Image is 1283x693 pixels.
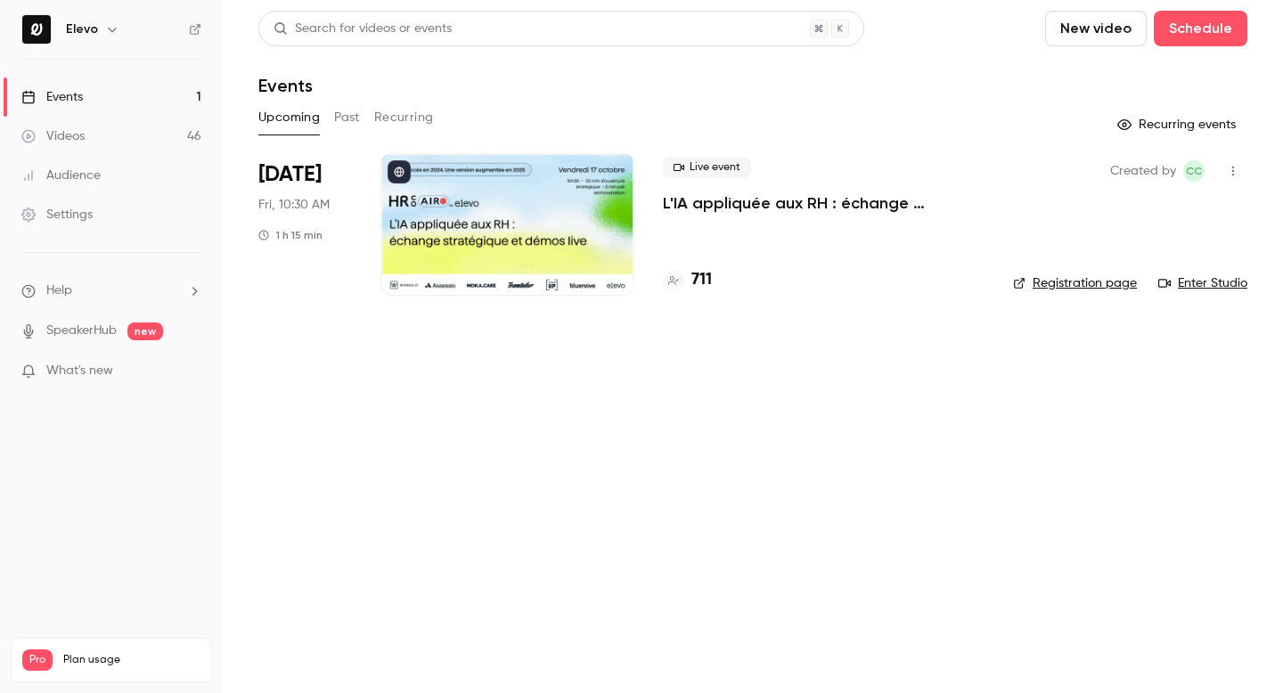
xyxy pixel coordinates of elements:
[258,75,313,96] h1: Events
[46,362,113,380] span: What's new
[663,268,712,292] a: 711
[334,103,360,132] button: Past
[258,228,323,242] div: 1 h 15 min
[63,653,200,667] span: Plan usage
[22,15,51,44] img: Elevo
[1183,160,1205,182] span: Clara Courtillier
[1154,11,1247,46] button: Schedule
[374,103,434,132] button: Recurring
[1109,110,1247,139] button: Recurring events
[46,281,72,300] span: Help
[21,206,93,224] div: Settings
[258,160,322,189] span: [DATE]
[21,127,85,145] div: Videos
[258,153,352,296] div: Oct 17 Fri, 10:30 AM (Europe/Paris)
[258,196,330,214] span: Fri, 10:30 AM
[46,322,117,340] a: SpeakerHub
[21,88,83,106] div: Events
[258,103,320,132] button: Upcoming
[1045,11,1147,46] button: New video
[274,20,452,38] div: Search for videos or events
[663,192,985,214] a: L'IA appliquée aux RH : échange stratégique et démos live.
[1110,160,1176,182] span: Created by
[1158,274,1247,292] a: Enter Studio
[21,167,101,184] div: Audience
[180,363,201,379] iframe: Noticeable Trigger
[1013,274,1137,292] a: Registration page
[691,268,712,292] h4: 711
[22,649,53,671] span: Pro
[66,20,98,38] h6: Elevo
[127,322,163,340] span: new
[21,281,201,300] li: help-dropdown-opener
[1186,160,1202,182] span: CC
[663,157,751,178] span: Live event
